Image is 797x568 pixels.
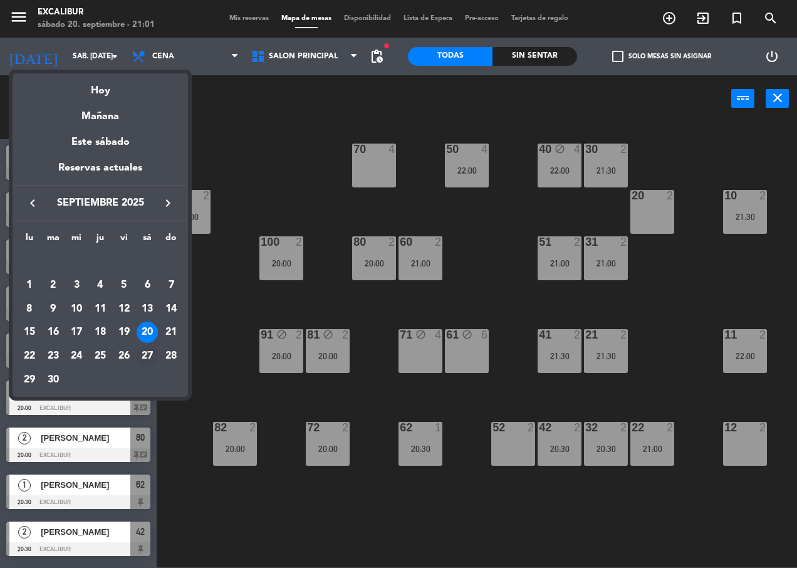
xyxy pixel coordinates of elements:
th: lunes [18,231,41,250]
th: domingo [159,231,183,250]
td: 5 de septiembre de 2025 [112,273,136,297]
div: 29 [19,369,40,391]
td: 9 de septiembre de 2025 [41,297,65,321]
div: 22 [19,345,40,367]
div: 1 [19,275,40,296]
td: 30 de septiembre de 2025 [41,368,65,392]
i: keyboard_arrow_right [160,196,175,211]
button: keyboard_arrow_left [21,195,44,211]
th: jueves [88,231,112,250]
div: 30 [43,369,64,391]
div: 19 [113,322,135,343]
td: 19 de septiembre de 2025 [112,320,136,344]
div: 15 [19,322,40,343]
td: 16 de septiembre de 2025 [41,320,65,344]
div: 10 [66,298,87,320]
div: 13 [137,298,158,320]
td: 17 de septiembre de 2025 [65,320,88,344]
td: 6 de septiembre de 2025 [136,273,160,297]
div: 4 [90,275,111,296]
td: 4 de septiembre de 2025 [88,273,112,297]
td: 22 de septiembre de 2025 [18,344,41,368]
td: 24 de septiembre de 2025 [65,344,88,368]
div: Reservas actuales [13,160,188,186]
div: 25 [90,345,111,367]
div: 5 [113,275,135,296]
td: 23 de septiembre de 2025 [41,344,65,368]
div: 11 [90,298,111,320]
div: Hoy [13,73,188,99]
div: Mañana [13,99,188,125]
div: 7 [160,275,182,296]
td: 13 de septiembre de 2025 [136,297,160,321]
div: 21 [160,322,182,343]
div: 20 [137,322,158,343]
td: 7 de septiembre de 2025 [159,273,183,297]
th: martes [41,231,65,250]
td: 3 de septiembre de 2025 [65,273,88,297]
td: 2 de septiembre de 2025 [41,273,65,297]
div: 28 [160,345,182,367]
td: 25 de septiembre de 2025 [88,344,112,368]
div: 16 [43,322,64,343]
div: 8 [19,298,40,320]
div: 26 [113,345,135,367]
div: 27 [137,345,158,367]
td: 8 de septiembre de 2025 [18,297,41,321]
div: 12 [113,298,135,320]
div: 18 [90,322,111,343]
td: 14 de septiembre de 2025 [159,297,183,321]
td: 26 de septiembre de 2025 [112,344,136,368]
th: viernes [112,231,136,250]
td: 10 de septiembre de 2025 [65,297,88,321]
td: 12 de septiembre de 2025 [112,297,136,321]
div: 14 [160,298,182,320]
div: 23 [43,345,64,367]
td: 11 de septiembre de 2025 [88,297,112,321]
i: keyboard_arrow_left [25,196,40,211]
button: keyboard_arrow_right [157,195,179,211]
td: 20 de septiembre de 2025 [136,320,160,344]
td: 18 de septiembre de 2025 [88,320,112,344]
div: Este sábado [13,125,188,160]
th: sábado [136,231,160,250]
td: 15 de septiembre de 2025 [18,320,41,344]
td: 1 de septiembre de 2025 [18,273,41,297]
div: 3 [66,275,87,296]
td: 28 de septiembre de 2025 [159,344,183,368]
div: 9 [43,298,64,320]
td: SEP. [18,250,183,273]
td: 21 de septiembre de 2025 [159,320,183,344]
th: miércoles [65,231,88,250]
td: 27 de septiembre de 2025 [136,344,160,368]
td: 29 de septiembre de 2025 [18,368,41,392]
div: 24 [66,345,87,367]
span: septiembre 2025 [44,195,157,211]
div: 17 [66,322,87,343]
div: 6 [137,275,158,296]
div: 2 [43,275,64,296]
